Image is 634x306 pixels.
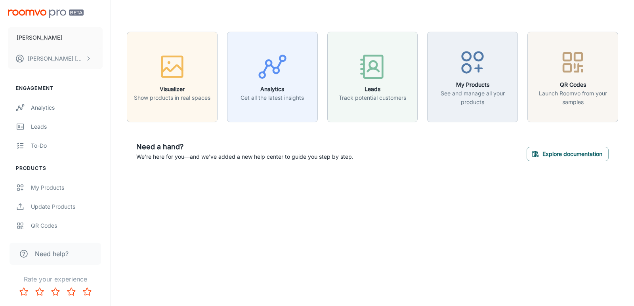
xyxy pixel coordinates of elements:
button: LeadsTrack potential customers [327,32,418,122]
div: My Products [31,183,103,192]
button: AnalyticsGet all the latest insights [227,32,318,122]
button: [PERSON_NAME] [PERSON_NAME] [8,48,103,69]
h6: Leads [339,85,406,93]
p: Show products in real spaces [134,93,210,102]
div: To-do [31,141,103,150]
h6: QR Codes [533,80,613,89]
button: Explore documentation [527,147,609,161]
div: Leads [31,122,103,131]
a: AnalyticsGet all the latest insights [227,72,318,80]
p: See and manage all your products [432,89,513,106]
h6: Analytics [241,85,304,93]
p: Get all the latest insights [241,93,304,102]
a: Explore documentation [527,149,609,157]
button: [PERSON_NAME] [8,27,103,48]
button: QR CodesLaunch Roomvo from your samples [527,32,618,122]
p: Launch Roomvo from your samples [533,89,613,106]
p: We're here for you—and we've added a new help center to guide you step by step. [136,152,353,161]
div: Analytics [31,103,103,112]
img: Roomvo PRO Beta [8,10,84,18]
a: QR CodesLaunch Roomvo from your samples [527,72,618,80]
p: [PERSON_NAME] [17,33,62,42]
button: VisualizerShow products in real spaces [127,32,218,122]
h6: Visualizer [134,85,210,93]
h6: Need a hand? [136,141,353,152]
p: [PERSON_NAME] [PERSON_NAME] [28,54,84,63]
a: LeadsTrack potential customers [327,72,418,80]
a: My ProductsSee and manage all your products [427,72,518,80]
button: My ProductsSee and manage all your products [427,32,518,122]
p: Track potential customers [339,93,406,102]
h6: My Products [432,80,513,89]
